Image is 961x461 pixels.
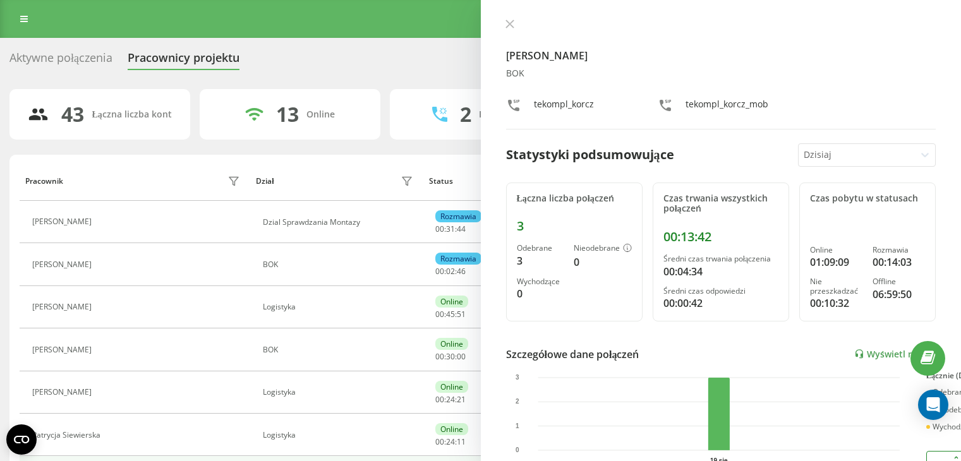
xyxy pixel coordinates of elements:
span: 00 [435,351,444,362]
text: 1 [516,422,519,429]
div: Rozmawia [435,253,481,265]
div: [PERSON_NAME] [32,388,95,397]
div: Średni czas odpowiedzi [663,287,778,296]
div: : : [435,310,466,319]
span: 51 [457,309,466,320]
div: 13 [276,102,299,126]
div: Patrycja Siewierska [32,431,104,440]
text: 3 [516,374,519,381]
div: Logistyka [263,388,416,397]
div: 43 [61,102,84,126]
div: 2 [460,102,471,126]
span: 00 [457,351,466,362]
div: 00:13:42 [663,229,778,244]
span: 00 [435,436,444,447]
text: 2 [516,398,519,405]
div: [PERSON_NAME] [32,302,95,311]
span: 00 [435,224,444,234]
div: Wychodzące [517,277,564,286]
div: : : [435,352,466,361]
div: [PERSON_NAME] [32,345,95,354]
div: 0 [517,286,564,301]
div: Łączna liczba kont [92,109,171,120]
div: Dział [256,177,274,186]
div: [PERSON_NAME] [32,260,95,269]
div: Czas trwania wszystkich połączeń [663,193,778,215]
div: [PERSON_NAME] [32,217,95,226]
div: Rozmawia [435,210,481,222]
div: BOK [263,260,416,269]
div: Pracownik [25,177,63,186]
span: 00 [435,394,444,405]
div: Pracownicy projektu [128,51,239,71]
button: Open CMP widget [6,424,37,455]
div: Online [435,296,468,308]
div: 00:04:34 [663,264,778,279]
div: tekompl_korcz [534,98,594,116]
span: 44 [457,224,466,234]
div: Online [306,109,335,120]
span: 11 [457,436,466,447]
div: Logistyka [263,302,416,311]
span: 30 [446,351,455,362]
div: 00:10:32 [810,296,862,311]
a: Wyświetl raport [854,349,936,359]
h4: [PERSON_NAME] [506,48,936,63]
div: Rozmawiają [479,109,529,120]
div: Online [435,338,468,350]
div: : : [435,438,466,446]
div: 06:59:50 [873,287,925,302]
div: Nieodebrane [574,244,632,254]
div: Czas pobytu w statusach [810,193,925,204]
div: 01:09:09 [810,254,862,270]
div: 3 [517,219,632,234]
span: 45 [446,309,455,320]
div: Aktywne połączenia [9,51,112,71]
div: : : [435,267,466,276]
div: : : [435,225,466,234]
div: 3 [517,253,564,268]
span: 31 [446,224,455,234]
span: 24 [446,394,455,405]
span: 00 [435,266,444,277]
span: 00 [435,309,444,320]
div: BOK [263,345,416,354]
div: 00:00:42 [663,296,778,311]
div: Offline [873,277,925,286]
div: Dzial Sprawdzania Montazy [263,218,416,227]
div: Łączna liczba połączeń [517,193,632,204]
div: Statystyki podsumowujące [506,145,674,164]
div: Rozmawia [873,246,925,254]
div: Średni czas trwania połączenia [663,254,778,263]
div: Open Intercom Messenger [918,390,948,420]
div: BOK [506,68,936,79]
div: Online [435,423,468,435]
div: Logistyka [263,431,416,440]
div: : : [435,395,466,404]
text: 0 [516,446,519,453]
div: Nie przeszkadzać [810,277,862,296]
span: 21 [457,394,466,405]
div: Online [810,246,862,254]
span: 02 [446,266,455,277]
div: 00:14:03 [873,254,925,270]
span: 46 [457,266,466,277]
div: tekompl_korcz_mob [686,98,768,116]
div: Online [435,381,468,393]
span: 24 [446,436,455,447]
div: Odebrane [517,244,564,253]
div: Szczegółowe dane połączeń [506,347,639,362]
div: 0 [574,254,632,270]
div: Status [429,177,453,186]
